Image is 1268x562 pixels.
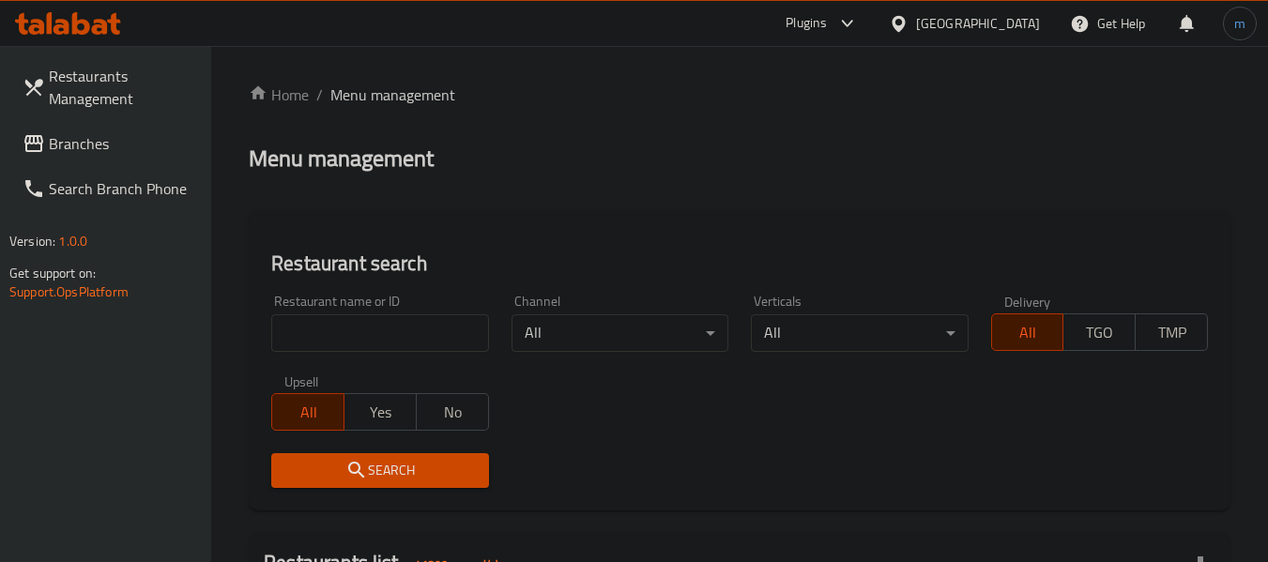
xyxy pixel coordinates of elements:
[786,12,827,35] div: Plugins
[249,144,434,174] h2: Menu management
[316,84,323,106] li: /
[1135,313,1208,351] button: TMP
[286,459,473,482] span: Search
[1234,13,1245,34] span: m
[9,229,55,253] span: Version:
[49,177,197,200] span: Search Branch Phone
[9,261,96,285] span: Get support on:
[271,393,344,431] button: All
[1062,313,1136,351] button: TGO
[249,84,1230,106] nav: breadcrumb
[512,314,728,352] div: All
[8,53,212,121] a: Restaurants Management
[284,374,319,387] label: Upsell
[49,132,197,155] span: Branches
[280,399,337,426] span: All
[352,399,409,426] span: Yes
[916,13,1040,34] div: [GEOGRAPHIC_DATA]
[1004,295,1051,308] label: Delivery
[424,399,481,426] span: No
[1143,319,1200,346] span: TMP
[58,229,87,253] span: 1.0.0
[271,250,1208,278] h2: Restaurant search
[271,453,488,488] button: Search
[751,314,968,352] div: All
[344,393,417,431] button: Yes
[416,393,489,431] button: No
[8,121,212,166] a: Branches
[9,280,129,304] a: Support.OpsPlatform
[991,313,1064,351] button: All
[1000,319,1057,346] span: All
[8,166,212,211] a: Search Branch Phone
[330,84,455,106] span: Menu management
[271,314,488,352] input: Search for restaurant name or ID..
[249,84,309,106] a: Home
[1071,319,1128,346] span: TGO
[49,65,197,110] span: Restaurants Management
